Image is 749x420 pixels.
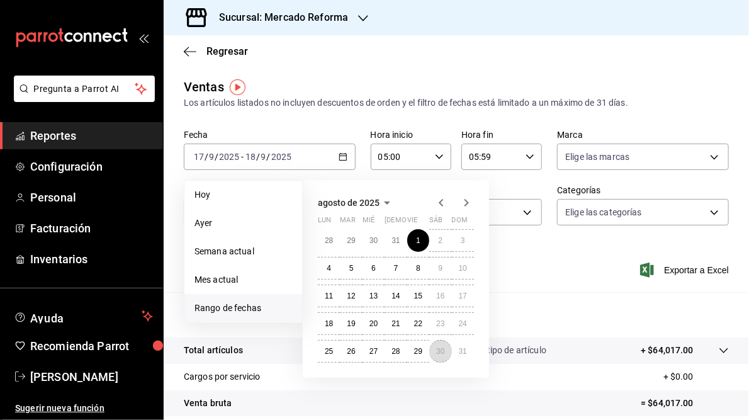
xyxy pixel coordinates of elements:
[429,340,451,363] button: 30 de agosto de 2025
[318,257,340,280] button: 4 de agosto de 2025
[205,152,208,162] span: /
[318,340,340,363] button: 25 de agosto de 2025
[459,319,467,328] abbr: 24 de agosto de 2025
[385,340,407,363] button: 28 de agosto de 2025
[347,319,355,328] abbr: 19 de agosto de 2025
[194,217,292,230] span: Ayer
[193,152,205,162] input: --
[209,10,348,25] h3: Sucursal: Mercado Reforma
[318,285,340,307] button: 11 de agosto de 2025
[429,312,451,335] button: 23 de agosto de 2025
[391,236,400,245] abbr: 31 de julio de 2025
[327,264,331,273] abbr: 4 de agosto de 2025
[318,229,340,252] button: 28 de julio de 2025
[385,216,459,229] abbr: jueves
[369,292,378,300] abbr: 13 de agosto de 2025
[429,229,451,252] button: 2 de agosto de 2025
[391,319,400,328] abbr: 21 de agosto de 2025
[30,189,153,206] span: Personal
[452,216,468,229] abbr: domingo
[349,264,354,273] abbr: 5 de agosto de 2025
[215,152,218,162] span: /
[363,312,385,335] button: 20 de agosto de 2025
[9,91,155,105] a: Pregunta a Parrot AI
[414,319,422,328] abbr: 22 de agosto de 2025
[461,236,465,245] abbr: 3 de agosto de 2025
[340,257,362,280] button: 5 de agosto de 2025
[347,347,355,356] abbr: 26 de agosto de 2025
[267,152,271,162] span: /
[184,344,243,357] p: Total artículos
[459,264,467,273] abbr: 10 de agosto de 2025
[30,127,153,144] span: Reportes
[184,370,261,383] p: Cargos por servicio
[194,245,292,258] span: Semana actual
[436,292,444,300] abbr: 16 de agosto de 2025
[340,216,355,229] abbr: martes
[194,302,292,315] span: Rango de fechas
[363,285,385,307] button: 13 de agosto de 2025
[452,229,474,252] button: 3 de agosto de 2025
[15,402,153,415] span: Sugerir nueva función
[30,251,153,268] span: Inventarios
[407,285,429,307] button: 15 de agosto de 2025
[565,150,629,163] span: Elige las marcas
[452,340,474,363] button: 31 de agosto de 2025
[230,79,245,95] img: Tooltip marker
[318,216,331,229] abbr: lunes
[340,285,362,307] button: 12 de agosto de 2025
[325,319,333,328] abbr: 18 de agosto de 2025
[271,152,292,162] input: ----
[184,45,248,57] button: Regresar
[459,347,467,356] abbr: 31 de agosto de 2025
[325,347,333,356] abbr: 25 de agosto de 2025
[371,131,451,140] label: Hora inicio
[643,263,729,278] button: Exportar a Excel
[394,264,398,273] abbr: 7 de agosto de 2025
[194,273,292,287] span: Mes actual
[429,216,442,229] abbr: sábado
[206,45,248,57] span: Regresar
[241,152,244,162] span: -
[416,236,420,245] abbr: 1 de agosto de 2025
[407,312,429,335] button: 22 de agosto de 2025
[369,347,378,356] abbr: 27 de agosto de 2025
[407,216,417,229] abbr: viernes
[459,292,467,300] abbr: 17 de agosto de 2025
[436,347,444,356] abbr: 30 de agosto de 2025
[340,312,362,335] button: 19 de agosto de 2025
[436,319,444,328] abbr: 23 de agosto de 2025
[557,186,729,195] label: Categorías
[340,340,362,363] button: 26 de agosto de 2025
[385,229,407,252] button: 31 de julio de 2025
[318,312,340,335] button: 18 de agosto de 2025
[363,257,385,280] button: 6 de agosto de 2025
[429,285,451,307] button: 16 de agosto de 2025
[363,340,385,363] button: 27 de agosto de 2025
[416,264,420,273] abbr: 8 de agosto de 2025
[218,152,240,162] input: ----
[557,131,729,140] label: Marca
[30,158,153,175] span: Configuración
[565,206,642,219] span: Elige las categorías
[325,292,333,300] abbr: 11 de agosto de 2025
[363,229,385,252] button: 30 de julio de 2025
[184,77,224,96] div: Ventas
[663,370,729,383] p: + $0.00
[641,397,729,410] p: = $64,017.00
[391,292,400,300] abbr: 14 de agosto de 2025
[318,195,395,210] button: agosto de 2025
[318,198,380,208] span: agosto de 2025
[347,236,355,245] abbr: 29 de julio de 2025
[385,257,407,280] button: 7 de agosto de 2025
[438,264,442,273] abbr: 9 de agosto de 2025
[407,229,429,252] button: 1 de agosto de 2025
[407,257,429,280] button: 8 de agosto de 2025
[641,344,694,357] p: + $64,017.00
[30,309,137,324] span: Ayuda
[14,76,155,102] button: Pregunta a Parrot AI
[429,257,451,280] button: 9 de agosto de 2025
[325,236,333,245] abbr: 28 de julio de 2025
[340,229,362,252] button: 29 de julio de 2025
